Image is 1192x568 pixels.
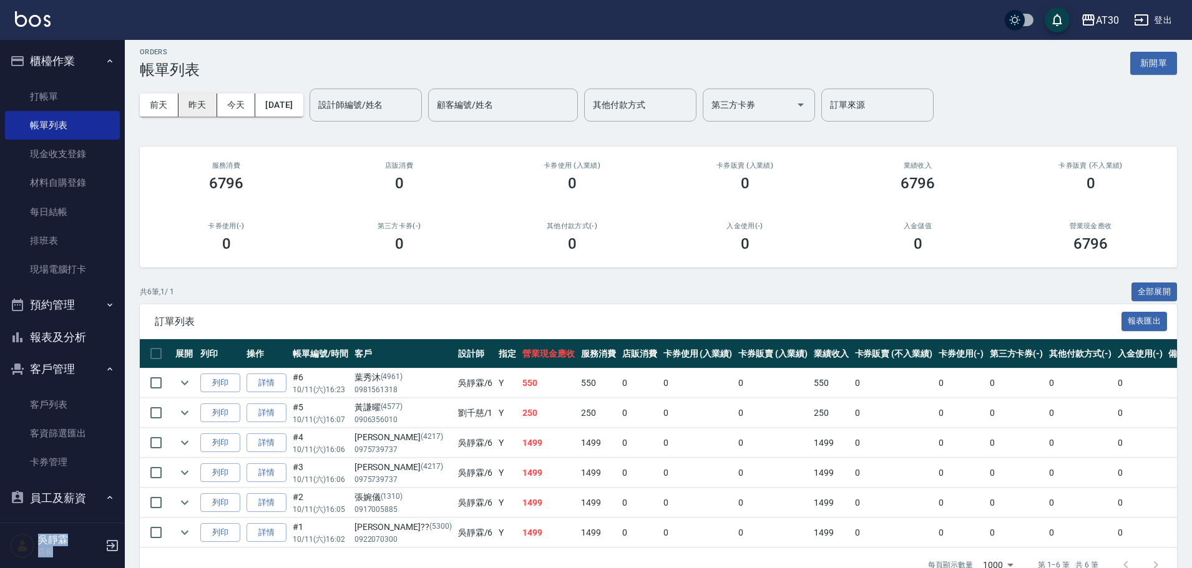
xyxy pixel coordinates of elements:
[1046,339,1115,368] th: 其他付款方式(-)
[354,371,452,384] div: 葉秀沐
[987,339,1047,368] th: 第三方卡券(-)
[519,339,578,368] th: 營業現金應收
[846,222,989,230] h2: 入金儲值
[735,518,811,547] td: 0
[354,474,452,485] p: 0975739737
[1046,368,1115,398] td: 0
[852,339,936,368] th: 卡券販賣 (不入業績)
[5,321,120,354] button: 報表及分析
[175,493,194,512] button: expand row
[217,94,256,117] button: 今天
[936,458,987,488] td: 0
[354,461,452,474] div: [PERSON_NAME]
[578,488,619,517] td: 1499
[1130,57,1177,69] a: 新開單
[660,368,736,398] td: 0
[1115,398,1166,428] td: 0
[395,175,404,192] h3: 0
[519,398,578,428] td: 250
[811,339,852,368] th: 業績收入
[936,488,987,517] td: 0
[1115,368,1166,398] td: 0
[421,461,443,474] p: (4217)
[351,339,455,368] th: 客戶
[354,384,452,395] p: 0981561318
[852,488,936,517] td: 0
[290,428,351,458] td: #4
[660,398,736,428] td: 0
[811,458,852,488] td: 1499
[735,488,811,517] td: 0
[852,518,936,547] td: 0
[1130,52,1177,75] button: 新開單
[455,458,496,488] td: 吳靜霖 /6
[1115,458,1166,488] td: 0
[1115,518,1166,547] td: 0
[496,488,519,517] td: Y
[421,431,443,444] p: (4217)
[846,161,989,170] h2: 業績收入
[140,48,200,56] h2: ORDERS
[914,235,922,253] h3: 0
[673,161,816,170] h2: 卡券販賣 (入業績)
[496,339,519,368] th: 指定
[293,384,348,395] p: 10/11 (六) 16:23
[455,488,496,517] td: 吳靜霖 /6
[5,448,120,476] a: 卡券管理
[38,534,102,546] h5: 吳靜霖
[354,401,452,414] div: 黃謙曜
[496,458,519,488] td: Y
[38,546,102,557] p: 店長
[200,403,240,423] button: 列印
[852,368,936,398] td: 0
[987,458,1047,488] td: 0
[247,373,286,393] a: 詳情
[140,286,174,297] p: 共 6 筆, 1 / 1
[140,61,200,79] h3: 帳單列表
[936,518,987,547] td: 0
[455,368,496,398] td: 吳靜霖 /6
[290,458,351,488] td: #3
[987,488,1047,517] td: 0
[5,390,120,419] a: 客戶列表
[293,504,348,515] p: 10/11 (六) 16:05
[578,458,619,488] td: 1499
[1131,282,1178,302] button: 全部展開
[455,518,496,547] td: 吳靜霖 /6
[1121,312,1168,331] button: 報表匯出
[175,463,194,482] button: expand row
[200,523,240,542] button: 列印
[429,521,452,534] p: (5300)
[1096,12,1119,28] div: AT30
[200,493,240,513] button: 列印
[987,398,1047,428] td: 0
[619,518,660,547] td: 0
[619,488,660,517] td: 0
[1046,398,1115,428] td: 0
[852,398,936,428] td: 0
[660,488,736,517] td: 0
[660,518,736,547] td: 0
[455,398,496,428] td: 劉千慈 /1
[660,458,736,488] td: 0
[568,235,577,253] h3: 0
[5,111,120,140] a: 帳單列表
[290,339,351,368] th: 帳單編號/時間
[1045,7,1070,32] button: save
[209,175,244,192] h3: 6796
[354,521,452,534] div: [PERSON_NAME]??
[791,95,811,115] button: Open
[660,339,736,368] th: 卡券使用 (入業績)
[5,519,120,547] a: 員工列表
[290,368,351,398] td: #6
[578,398,619,428] td: 250
[5,419,120,448] a: 客資篩選匯出
[852,458,936,488] td: 0
[936,368,987,398] td: 0
[381,491,403,504] p: (1310)
[354,491,452,504] div: 張婉儀
[578,339,619,368] th: 服務消費
[255,94,303,117] button: [DATE]
[5,168,120,197] a: 材料自購登錄
[1115,428,1166,458] td: 0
